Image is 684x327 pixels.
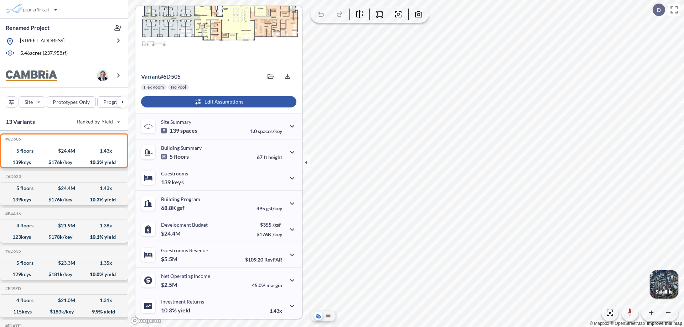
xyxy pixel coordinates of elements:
[144,84,164,90] p: Flex Room
[161,299,204,305] p: Investment Returns
[650,270,678,299] img: Switcher Image
[266,205,282,211] span: gsf/key
[6,24,50,32] p: Renamed Project
[4,249,21,254] h5: Click to copy the code
[141,73,160,80] span: Variant
[270,308,282,314] p: 1.43x
[161,307,190,314] p: 10.3%
[655,289,673,295] p: Satellite
[20,49,68,57] p: 5.46 acres ( 237,958 sf)
[161,127,197,134] p: 139
[161,170,188,176] p: Guestrooms
[324,312,332,320] button: Site Plan
[161,273,210,279] p: Net Operating Income
[47,96,96,108] button: Prototypes Only
[161,196,200,202] p: Building Program
[19,96,45,108] button: Site
[256,205,282,211] p: 495
[171,84,186,90] p: No Pool
[102,118,113,125] span: Yield
[103,99,123,106] p: Program
[266,282,282,288] span: margin
[6,117,35,126] p: 13 Variants
[20,37,64,46] p: [STREET_ADDRESS]
[174,153,189,160] span: floors
[6,70,57,81] img: BrandImage
[250,128,282,134] p: 1.0
[273,222,281,228] span: /gsf
[257,154,282,160] p: 67
[161,179,184,186] p: 139
[650,270,678,299] button: Switcher ImageSatellite
[161,153,189,160] p: 5
[256,231,282,237] p: $176K
[314,312,322,320] button: Aerial View
[268,154,282,160] span: height
[273,231,282,237] span: /key
[97,70,108,81] img: user logo
[256,222,282,228] p: $355
[180,127,197,134] span: spaces
[177,204,185,211] span: gsf
[130,317,162,325] a: Mapbox homepage
[161,204,185,211] p: 68.8K
[161,222,208,228] p: Development Budget
[252,282,282,288] p: 45.0%
[161,255,178,263] p: $5.5M
[4,286,21,291] h5: Click to copy the code
[161,230,182,237] p: $24.4M
[657,7,661,13] p: D
[4,211,21,216] h5: Click to copy the code
[161,281,178,288] p: $2.5M
[161,119,191,125] p: Site Summary
[610,321,645,326] a: OpenStreetMap
[53,99,90,106] p: Prototypes Only
[258,128,282,134] span: spaces/key
[4,137,21,142] h5: Click to copy the code
[161,145,202,151] p: Building Summary
[4,174,21,179] h5: Click to copy the code
[141,96,296,107] button: Edit Assumptions
[71,116,125,127] button: Ranked by Yield
[178,307,190,314] span: yield
[25,99,33,106] p: Site
[172,179,184,186] span: keys
[161,247,208,253] p: Guestrooms Revenue
[141,73,181,80] p: # 6d505
[264,257,282,263] span: RevPAR
[264,154,267,160] span: ft
[647,321,682,326] a: Improve this map
[245,257,282,263] p: $109.20
[97,96,136,108] button: Program
[590,321,609,326] a: Mapbox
